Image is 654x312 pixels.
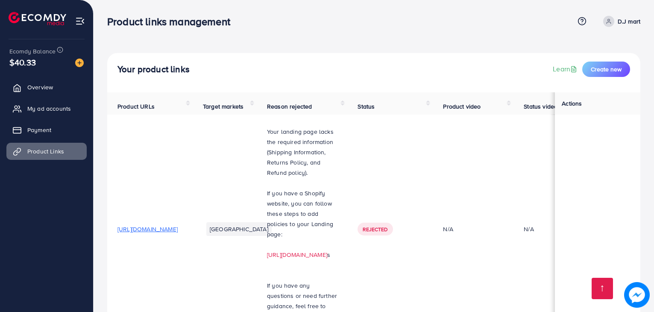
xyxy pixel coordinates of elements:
[562,99,582,108] span: Actions
[267,188,337,239] p: If you have a Shopify website, you can follow these steps to add policies to your Landing page:
[267,250,337,260] p: s
[27,126,51,134] span: Payment
[117,102,155,111] span: Product URLs
[600,16,640,27] a: D.J mart
[267,102,312,111] span: Reason rejected
[203,102,243,111] span: Target markets
[624,282,650,308] img: image
[6,143,87,160] a: Product Links
[75,16,85,26] img: menu
[206,222,272,236] li: [GEOGRAPHIC_DATA]
[9,56,36,68] span: $40.33
[107,15,237,28] h3: Product links management
[363,226,387,233] span: Rejected
[27,147,64,156] span: Product Links
[358,102,375,111] span: Status
[6,79,87,96] a: Overview
[6,121,87,138] a: Payment
[6,100,87,117] a: My ad accounts
[27,83,53,91] span: Overview
[117,225,178,233] span: [URL][DOMAIN_NAME]
[75,59,84,67] img: image
[9,47,56,56] span: Ecomdy Balance
[618,16,640,26] p: D.J mart
[443,102,481,111] span: Product video
[553,64,579,74] a: Learn
[524,225,534,233] div: N/A
[443,225,503,233] div: N/A
[117,64,190,75] h4: Your product links
[267,250,327,259] a: [URL][DOMAIN_NAME]
[591,65,622,74] span: Create new
[582,62,630,77] button: Create new
[267,127,337,178] p: Your landing page lacks the required information (Shipping Information, Returns Policy, and Refun...
[9,12,66,25] img: logo
[27,104,71,113] span: My ad accounts
[524,102,557,111] span: Status video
